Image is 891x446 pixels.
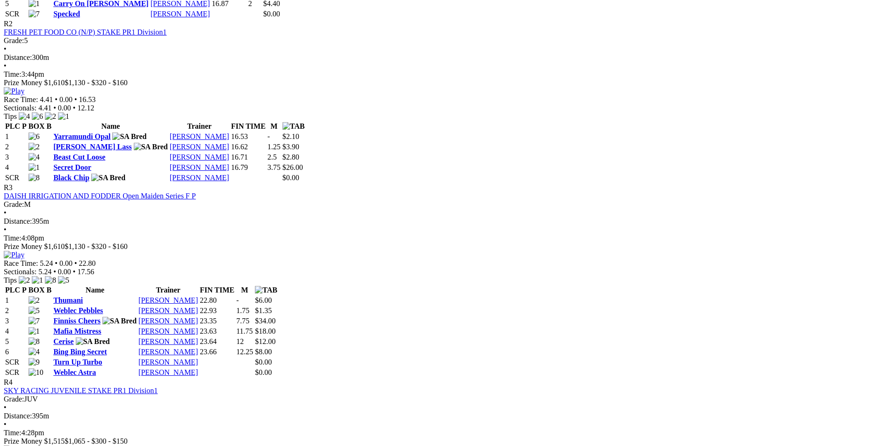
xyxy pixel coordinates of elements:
[4,234,22,242] span: Time:
[138,348,198,356] a: [PERSON_NAME]
[268,143,281,151] text: 1.25
[5,347,27,357] td: 6
[170,143,229,151] a: [PERSON_NAME]
[29,122,45,130] span: BOX
[231,132,266,141] td: 16.53
[58,268,71,276] span: 0.00
[231,142,266,152] td: 16.62
[236,348,253,356] text: 12.25
[138,296,198,304] a: [PERSON_NAME]
[19,276,30,285] img: 2
[53,153,105,161] a: Beast Cut Loose
[29,337,40,346] img: 8
[255,358,272,366] span: $0.00
[4,37,24,44] span: Grade:
[76,337,110,346] img: SA Bred
[236,327,253,335] text: 11.75
[4,20,13,28] span: R2
[236,337,244,345] text: 12
[29,10,40,18] img: 7
[5,173,27,183] td: SCR
[4,242,887,251] div: Prize Money $1,610
[53,368,96,376] a: Weblec Astra
[268,153,277,161] text: 2.5
[268,132,270,140] text: -
[255,327,275,335] span: $18.00
[4,412,32,420] span: Distance:
[199,285,235,295] th: FIN TIME
[231,122,266,131] th: FIN TIME
[55,95,58,103] span: •
[267,122,281,131] th: M
[4,87,24,95] img: Play
[199,337,235,346] td: 23.64
[255,348,272,356] span: $8.00
[5,337,27,346] td: 5
[199,306,235,315] td: 22.93
[4,437,887,446] div: Prize Money $1,515
[5,316,27,326] td: 3
[65,437,128,445] span: $1,065 - $300 - $150
[58,276,69,285] img: 5
[29,348,40,356] img: 4
[73,268,76,276] span: •
[53,348,107,356] a: Bing Bing Secret
[38,268,51,276] span: 5.24
[53,285,137,295] th: Name
[102,317,137,325] img: SA Bred
[29,174,40,182] img: 8
[40,259,53,267] span: 5.24
[46,122,51,130] span: B
[4,429,22,437] span: Time:
[4,53,887,62] div: 300m
[283,174,299,182] span: $0.00
[5,286,20,294] span: PLC
[29,368,43,377] img: 10
[45,112,56,121] img: 2
[53,296,83,304] a: Thumani
[236,317,249,325] text: 7.75
[5,358,27,367] td: SCR
[4,70,887,79] div: 3:44pm
[231,163,266,172] td: 16.79
[5,163,27,172] td: 4
[4,234,887,242] div: 4:08pm
[4,79,887,87] div: Prize Money $1,610
[4,387,158,395] a: SKY RACING JUVENILE STAKE PR1 Division1
[255,286,277,294] img: TAB
[4,200,24,208] span: Grade:
[199,296,235,305] td: 22.80
[4,395,24,403] span: Grade:
[151,10,210,18] a: [PERSON_NAME]
[138,317,198,325] a: [PERSON_NAME]
[4,192,196,200] a: DAISH IRRIGATION AND FODDER Open Maiden Series F P
[5,122,20,130] span: PLC
[5,153,27,162] td: 3
[268,163,281,171] text: 3.75
[29,358,40,366] img: 9
[4,429,887,437] div: 4:28pm
[231,153,266,162] td: 16.71
[170,132,229,140] a: [PERSON_NAME]
[138,358,198,366] a: [PERSON_NAME]
[4,112,17,120] span: Tips
[74,95,77,103] span: •
[29,327,40,336] img: 1
[53,132,110,140] a: Yarramundi Opal
[29,153,40,161] img: 4
[4,104,36,112] span: Sectionals:
[283,122,305,131] img: TAB
[65,79,128,87] span: $1,130 - $320 - $160
[4,395,887,403] div: JUV
[170,153,229,161] a: [PERSON_NAME]
[4,217,32,225] span: Distance:
[199,316,235,326] td: 23.35
[4,217,887,226] div: 395m
[45,276,56,285] img: 8
[53,268,56,276] span: •
[236,285,254,295] th: M
[138,327,198,335] a: [PERSON_NAME]
[236,307,249,314] text: 1.75
[53,317,101,325] a: Finniss Cheers
[22,286,27,294] span: P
